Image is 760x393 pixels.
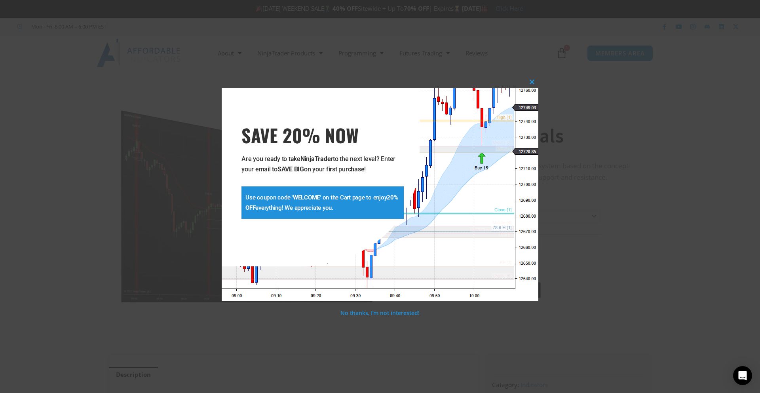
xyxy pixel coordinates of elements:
div: Open Intercom Messenger [733,366,752,385]
a: No thanks, I’m not interested! [340,309,419,317]
strong: SAVE BIG [277,165,304,173]
strong: NinjaTrader [300,155,333,163]
p: Are you ready to take to the next level? Enter your email to on your first purchase! [241,154,404,175]
p: Use coupon code ' ' on the Cart page to enjoy everything! We appreciate you. [245,192,400,213]
strong: WELCOME [293,194,320,201]
span: SAVE 20% NOW [241,124,404,146]
strong: 20% OFF [245,194,398,211]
